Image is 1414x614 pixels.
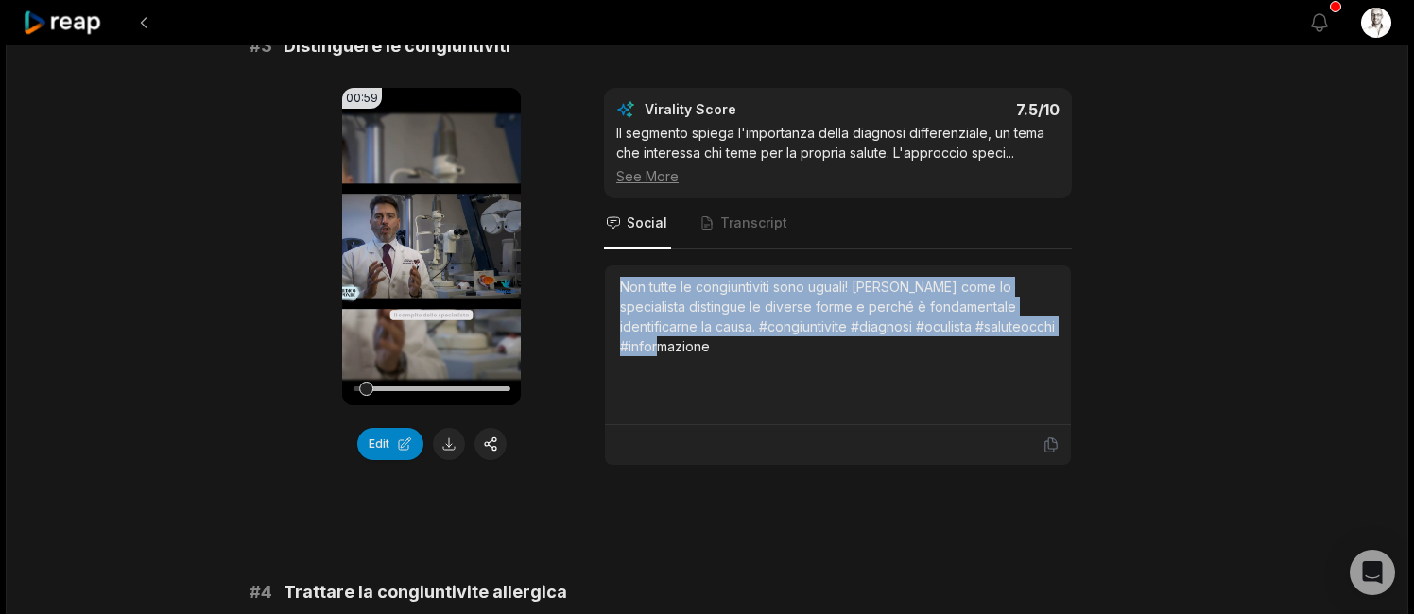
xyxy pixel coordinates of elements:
[342,88,521,405] video: Your browser does not support mp4 format.
[284,33,510,60] span: Distinguere le congiuntiviti
[616,166,1060,186] div: See More
[720,213,787,232] span: Transcript
[616,123,1060,186] div: Il segmento spiega l'importanza della diagnosi differenziale, un tema che interessa chi teme per ...
[1350,550,1395,595] div: Open Intercom Messenger
[250,33,272,60] span: # 3
[627,213,667,232] span: Social
[250,579,272,605] span: # 4
[620,277,1056,356] div: Non tutte le congiuntiviti sono uguali! [PERSON_NAME] come lo specialista distingue le diverse fo...
[284,579,567,605] span: Trattare la congiuntivite allergica
[357,428,423,460] button: Edit
[604,198,1072,249] nav: Tabs
[645,100,848,119] div: Virality Score
[857,100,1060,119] div: 7.5 /10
